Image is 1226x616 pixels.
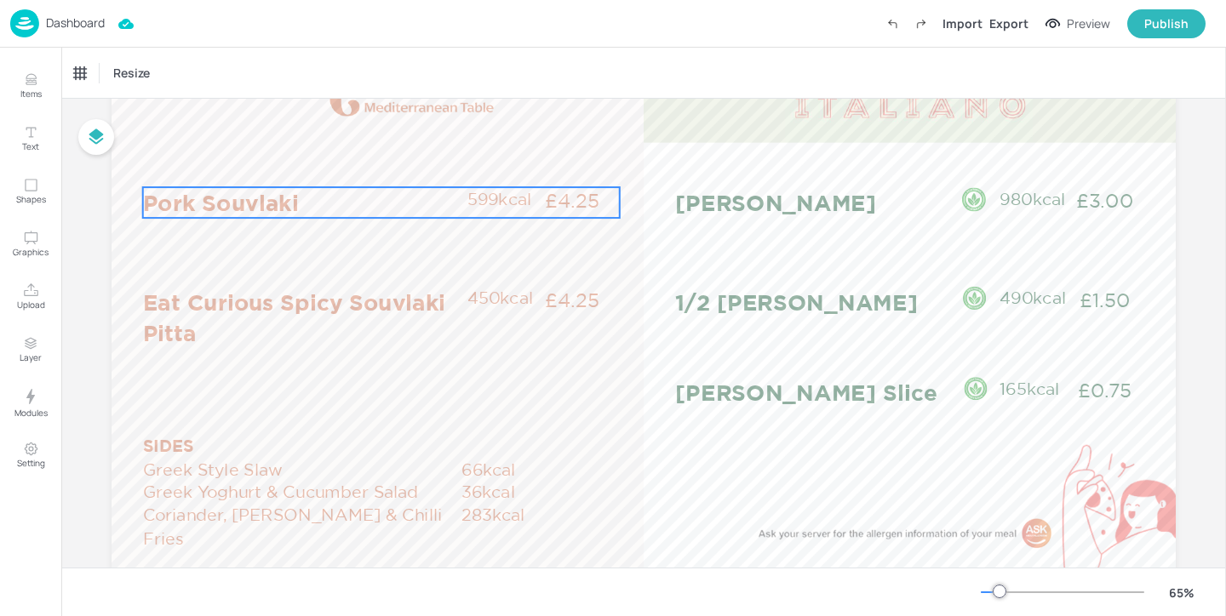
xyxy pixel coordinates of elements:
span: Pork Souvlaki [143,190,299,214]
img: logo-86c26b7e.jpg [10,9,39,37]
span: 283kcal [461,505,524,523]
span: [PERSON_NAME] Slice [675,379,937,404]
span: 1/2 [PERSON_NAME] [675,289,918,314]
span: £4.25 [545,289,599,311]
span: Greek Style Slaw [143,459,283,477]
span: 165kcal [1000,379,1059,397]
span: Resize [110,64,153,82]
div: Publish [1144,14,1189,33]
span: £0.75 [1078,379,1131,401]
p: Dashboard [46,17,105,29]
span: 66kcal [461,459,515,477]
label: Redo (Ctrl + Y) [907,9,936,38]
span: SIDES [143,436,193,455]
span: 450kcal [467,288,533,306]
span: [PERSON_NAME] [675,190,876,214]
span: £1.50 [1080,289,1130,311]
div: 65 % [1161,584,1202,602]
label: Undo (Ctrl + Z) [878,9,907,38]
span: Eat Curious Spicy Souvlaki Pitta [143,289,445,345]
span: 36kcal [461,482,515,500]
div: Preview [1067,14,1110,33]
span: £4.25 [545,190,599,211]
span: Greek Yoghurt & Cucumber Salad [143,482,419,500]
button: Preview [1035,11,1120,37]
div: Export [989,14,1028,32]
span: 599kcal [467,190,531,208]
span: Coriander, [PERSON_NAME] & Chilli Fries [143,505,443,547]
button: Publish [1127,9,1206,38]
span: 490kcal [1000,288,1065,306]
span: £3.00 [1076,190,1133,211]
div: Import [942,14,983,32]
span: 980kcal [1000,190,1065,208]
